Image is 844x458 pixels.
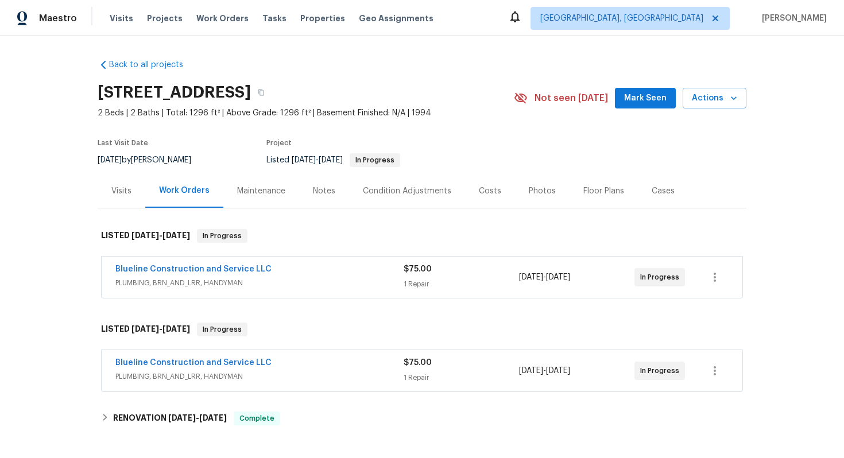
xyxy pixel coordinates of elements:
span: Work Orders [196,13,249,24]
span: Last Visit Date [98,139,148,146]
button: Actions [683,88,746,109]
a: Back to all projects [98,59,208,71]
span: [DATE] [519,273,543,281]
span: Properties [300,13,345,24]
span: [DATE] [162,325,190,333]
div: Notes [313,185,335,197]
div: Costs [479,185,501,197]
span: Projects [147,13,183,24]
div: Visits [111,185,131,197]
button: Copy Address [251,82,272,103]
div: LISTED [DATE]-[DATE]In Progress [98,218,746,254]
a: Blueline Construction and Service LLC [115,359,272,367]
span: [DATE] [546,367,570,375]
span: Visits [110,13,133,24]
span: [DATE] [131,325,159,333]
span: PLUMBING, BRN_AND_LRR, HANDYMAN [115,277,404,289]
div: RENOVATION [DATE]-[DATE]Complete [98,405,746,432]
div: 1 Repair [404,372,519,383]
span: In Progress [198,324,246,335]
div: Maintenance [237,185,285,197]
div: Photos [529,185,556,197]
h6: LISTED [101,229,190,243]
span: - [519,271,570,283]
span: Tasks [262,14,287,22]
div: Floor Plans [583,185,624,197]
span: Project [266,139,292,146]
span: Listed [266,156,400,164]
div: Work Orders [159,185,210,196]
div: Condition Adjustments [363,185,451,197]
span: Maestro [39,13,77,24]
div: by [PERSON_NAME] [98,153,205,167]
span: Actions [692,91,737,106]
h2: [STREET_ADDRESS] [98,87,251,98]
span: [GEOGRAPHIC_DATA], [GEOGRAPHIC_DATA] [540,13,703,24]
span: Not seen [DATE] [535,92,608,104]
span: [DATE] [131,231,159,239]
div: 1 Repair [404,278,519,290]
span: - [292,156,343,164]
span: [DATE] [292,156,316,164]
span: - [519,365,570,377]
span: [DATE] [319,156,343,164]
button: Mark Seen [615,88,676,109]
span: [DATE] [519,367,543,375]
h6: LISTED [101,323,190,336]
span: - [168,414,227,422]
span: In Progress [640,365,684,377]
span: $75.00 [404,265,432,273]
span: 2 Beds | 2 Baths | Total: 1296 ft² | Above Grade: 1296 ft² | Basement Finished: N/A | 1994 [98,107,514,119]
span: In Progress [351,157,399,164]
span: [DATE] [162,231,190,239]
span: Geo Assignments [359,13,433,24]
span: In Progress [640,271,684,283]
span: [DATE] [98,156,122,164]
a: Blueline Construction and Service LLC [115,265,272,273]
span: $75.00 [404,359,432,367]
span: [PERSON_NAME] [757,13,827,24]
span: In Progress [198,230,246,242]
span: [DATE] [199,414,227,422]
span: PLUMBING, BRN_AND_LRR, HANDYMAN [115,371,404,382]
span: [DATE] [546,273,570,281]
span: Complete [235,413,279,424]
span: Mark Seen [624,91,667,106]
div: Cases [652,185,675,197]
span: - [131,231,190,239]
div: LISTED [DATE]-[DATE]In Progress [98,311,746,348]
span: - [131,325,190,333]
span: [DATE] [168,414,196,422]
h6: RENOVATION [113,412,227,425]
